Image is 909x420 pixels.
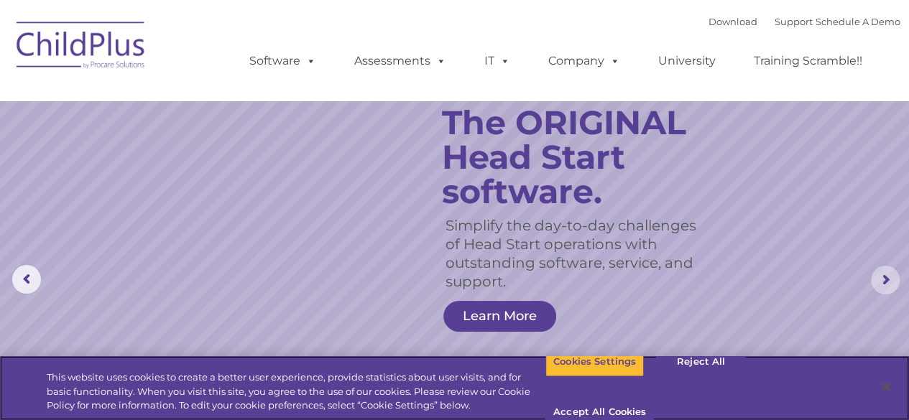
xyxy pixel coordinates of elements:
[200,95,244,106] span: Last name
[739,47,877,75] a: Training Scramble!!
[200,154,261,164] span: Phone number
[816,16,900,27] a: Schedule A Demo
[470,47,525,75] a: IT
[775,16,813,27] a: Support
[534,47,635,75] a: Company
[9,11,153,83] img: ChildPlus by Procare Solutions
[656,347,746,377] button: Reject All
[870,371,902,403] button: Close
[340,47,461,75] a: Assessments
[443,301,556,332] a: Learn More
[47,370,545,413] div: This website uses cookies to create a better user experience, provide statistics about user visit...
[709,16,757,27] a: Download
[644,47,730,75] a: University
[709,16,900,27] font: |
[235,47,331,75] a: Software
[446,216,711,291] rs-layer: Simplify the day-to-day challenges of Head Start operations with outstanding software, service, a...
[442,106,726,209] rs-layer: The ORIGINAL Head Start software.
[545,347,644,377] button: Cookies Settings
